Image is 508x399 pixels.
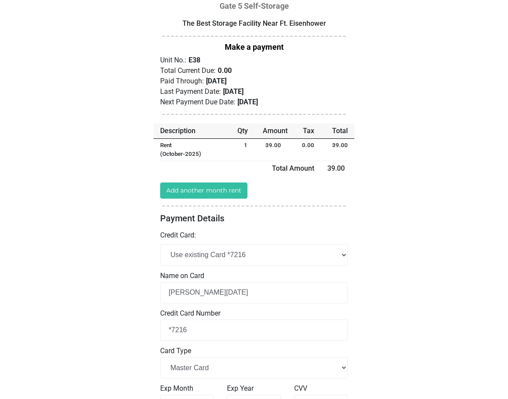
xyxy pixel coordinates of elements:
[160,346,348,356] label: Card Type
[321,141,354,158] div: 39.00
[254,141,288,158] div: 39.00
[160,308,348,319] label: Credit Card Number
[154,163,321,174] div: Total Amount
[160,55,186,70] p: Unit No.:
[227,383,281,394] label: Exp Year
[160,76,204,91] p: Paid Through:
[160,182,247,199] a: Add another month rent
[160,41,348,53] div: Make a payment
[160,65,216,80] p: Total Current Due:
[288,141,321,158] div: 0.00
[160,230,196,241] label: Credit Card:
[327,164,345,172] span: 39.00
[237,141,254,158] div: 1
[294,383,348,394] label: CVV
[288,126,321,136] div: Tax
[189,55,200,65] p: E38
[160,18,348,29] div: The Best Storage Facility Near Ft. Eisenhower
[154,141,237,158] div: Rent (October-2025)
[160,213,348,224] h5: Payment Details
[160,97,235,112] p: Next Payment Due Date:
[237,97,258,107] p: [DATE]
[160,282,348,303] input: Name on card
[160,271,348,281] label: Name on Card
[206,76,227,86] p: [DATE]
[160,383,214,394] label: Exp Month
[321,126,354,136] div: Total
[160,320,348,341] input: Card number
[237,126,254,136] div: Qty
[160,86,221,101] p: Last Payment Date:
[218,65,232,76] p: 0.00
[154,126,237,136] div: Description
[223,86,244,97] p: [DATE]
[254,126,288,136] div: Amount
